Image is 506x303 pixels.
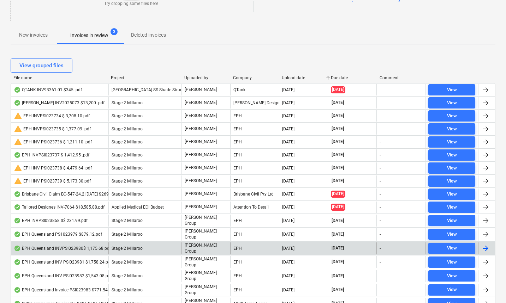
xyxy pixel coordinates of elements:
div: Chat Widget [471,269,506,303]
span: [DATE] [331,126,345,132]
div: Brisbane Civil Claim BC-547-24.2 [DATE] $269,579.22.pdf [14,191,130,197]
div: EPH [230,136,279,148]
div: View [447,190,457,198]
button: View [428,136,475,148]
p: [PERSON_NAME] [185,178,217,184]
button: View [428,97,475,109]
button: View [428,270,475,282]
div: - [380,126,381,131]
div: View [447,217,457,225]
button: View [428,175,475,187]
button: View [428,284,475,296]
span: warning [14,138,22,146]
div: Upload date [282,75,325,80]
div: [DATE] [282,260,294,265]
div: Comment [380,75,423,80]
div: - [380,87,381,92]
span: Stage 2 Millaroo [112,232,143,237]
span: warning [14,112,22,120]
span: Applied Medical ECI Budget [112,205,164,210]
span: warning [14,125,22,133]
div: EPH [230,215,279,227]
span: Stage 2 Millaroo [112,179,143,184]
div: Attention To Detail [230,202,279,213]
div: OCR finished [14,87,21,93]
button: View [428,162,475,174]
span: Stage 2 Millaroo [112,260,143,265]
div: [DATE] [282,166,294,171]
div: [DATE] [282,205,294,210]
span: Stage 2 Millaroo [112,192,143,197]
span: Stage 2 Millaroo [112,287,143,292]
p: [PERSON_NAME] Group [185,270,227,282]
div: OCR finished [14,273,21,279]
div: [PERSON_NAME] INV2025073 $13,200 .pdf [14,100,105,106]
div: [DATE] [282,273,294,278]
p: [PERSON_NAME] [185,100,217,106]
span: [DATE] [331,287,345,293]
div: EPH [230,284,279,296]
div: [DATE] [282,192,294,197]
div: OCR finished [14,231,21,237]
div: EPH Queensland PS1023979 $879.12.pdf [14,231,102,237]
span: [DATE] [331,100,345,106]
div: View [447,86,457,94]
p: [PERSON_NAME] Group [185,284,227,296]
span: [DATE] [331,86,345,93]
div: View [447,177,457,185]
button: View [428,256,475,268]
p: [PERSON_NAME] Group [185,228,227,240]
span: [DATE] [331,152,345,158]
div: View [447,230,457,239]
div: View [447,164,457,172]
div: EPH INVPSI023858 $$ 231.99.pdf [14,218,88,223]
span: warning [14,177,22,185]
div: View [447,286,457,294]
div: QTank [230,84,279,95]
p: [PERSON_NAME] [185,152,217,158]
div: OCR finished [14,204,21,210]
div: EPH [230,162,279,174]
button: View [428,229,475,240]
p: [PERSON_NAME] [185,87,217,93]
p: [PERSON_NAME] Group [185,256,227,268]
div: OCR finished [14,259,21,265]
div: [DATE] [282,218,294,223]
p: Deleted invoices [131,31,166,39]
span: [DATE] [331,165,345,171]
div: View [447,244,457,252]
div: EPH Queensland INV PSI023982 $1,543.08.pdf [14,273,112,279]
div: OCR finished [14,100,21,106]
button: View [428,84,475,95]
div: ÈPH Queensland INVPSI023980$ 1,175.68.pdf [14,246,111,251]
span: [DATE] [331,204,345,210]
div: OCR finished [14,246,21,251]
div: Uploaded by [184,75,227,80]
span: Stage 2 Millaroo [112,126,143,131]
div: EPH INV PSI023739 $ 5,173.30.pdf [14,177,91,185]
span: [DATE] [331,191,345,197]
div: [DATE] [282,232,294,237]
button: View [428,123,475,135]
p: Invoices in review [70,32,108,39]
span: Cedar Creek SS Shade Structure [112,87,190,92]
button: View [428,215,475,226]
div: Tailored Designes INV-7064 $18,585.88.pdf [14,204,105,210]
div: [DATE] [282,113,294,118]
span: Stage 2 Millaroo [112,113,143,118]
div: EPH [230,175,279,187]
div: EPH [230,149,279,161]
span: [DATE] [331,273,345,279]
div: [DATE] [282,126,294,131]
div: EPH INVPSI023737 $ 1,412.95 .pdf [14,152,89,158]
div: - [380,232,381,237]
span: Stage 2 Millaroo [112,166,143,171]
div: View [447,151,457,159]
div: Company [233,75,276,80]
div: [DATE] [282,153,294,157]
div: [DATE] [282,100,294,105]
span: [DATE] [331,259,345,265]
span: Stage 2 Millaroo [112,218,143,223]
span: [DATE] [331,245,345,251]
div: EPH Queensland INV PSI023981 $1,758.24.pdf [14,259,112,265]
